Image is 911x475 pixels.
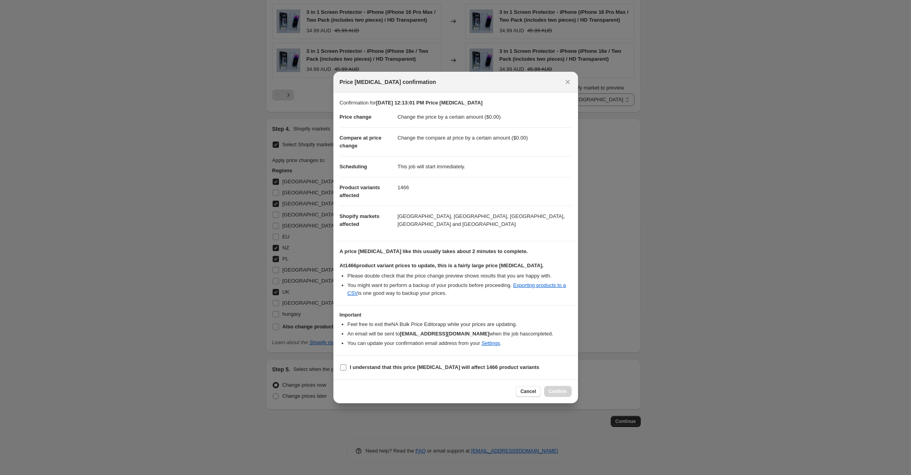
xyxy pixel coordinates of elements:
b: A price [MEDICAL_DATA] like this usually takes about 2 minutes to complete. [340,248,528,254]
dd: Change the price by a certain amount ($0.00) [398,107,572,127]
span: Compare at price change [340,135,382,149]
li: You can update your confirmation email address from your . [348,339,572,347]
li: Please double check that the price change preview shows results that you are happy with. [348,272,572,280]
span: Shopify markets affected [340,213,380,227]
span: Scheduling [340,164,367,170]
span: Price [MEDICAL_DATA] confirmation [340,78,436,86]
li: Feel free to exit the NA Bulk Price Editor app while your prices are updating. [348,320,572,328]
dd: [GEOGRAPHIC_DATA], [GEOGRAPHIC_DATA], [GEOGRAPHIC_DATA], [GEOGRAPHIC_DATA] and [GEOGRAPHIC_DATA] [398,206,572,235]
b: At 1466 product variant prices to update, this is a fairly large price [MEDICAL_DATA]. [340,263,544,268]
b: I understand that this price [MEDICAL_DATA] will affect 1466 product variants [350,364,540,370]
p: Confirmation for [340,99,572,107]
span: Product variants affected [340,184,380,198]
dd: This job will start immediately. [398,156,572,177]
a: Settings [481,340,500,346]
span: Cancel [520,388,536,395]
dd: Change the compare at price by a certain amount ($0.00) [398,127,572,148]
b: [DATE] 12:13:01 PM Price [MEDICAL_DATA] [376,100,483,106]
li: An email will be sent to when the job has completed . [348,330,572,338]
dd: 1466 [398,177,572,198]
span: Price change [340,114,372,120]
b: [EMAIL_ADDRESS][DOMAIN_NAME] [400,331,489,337]
button: Cancel [516,386,541,397]
button: Close [562,76,573,88]
li: You might want to perform a backup of your products before proceeding. is one good way to backup ... [348,281,572,297]
h3: Important [340,312,572,318]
